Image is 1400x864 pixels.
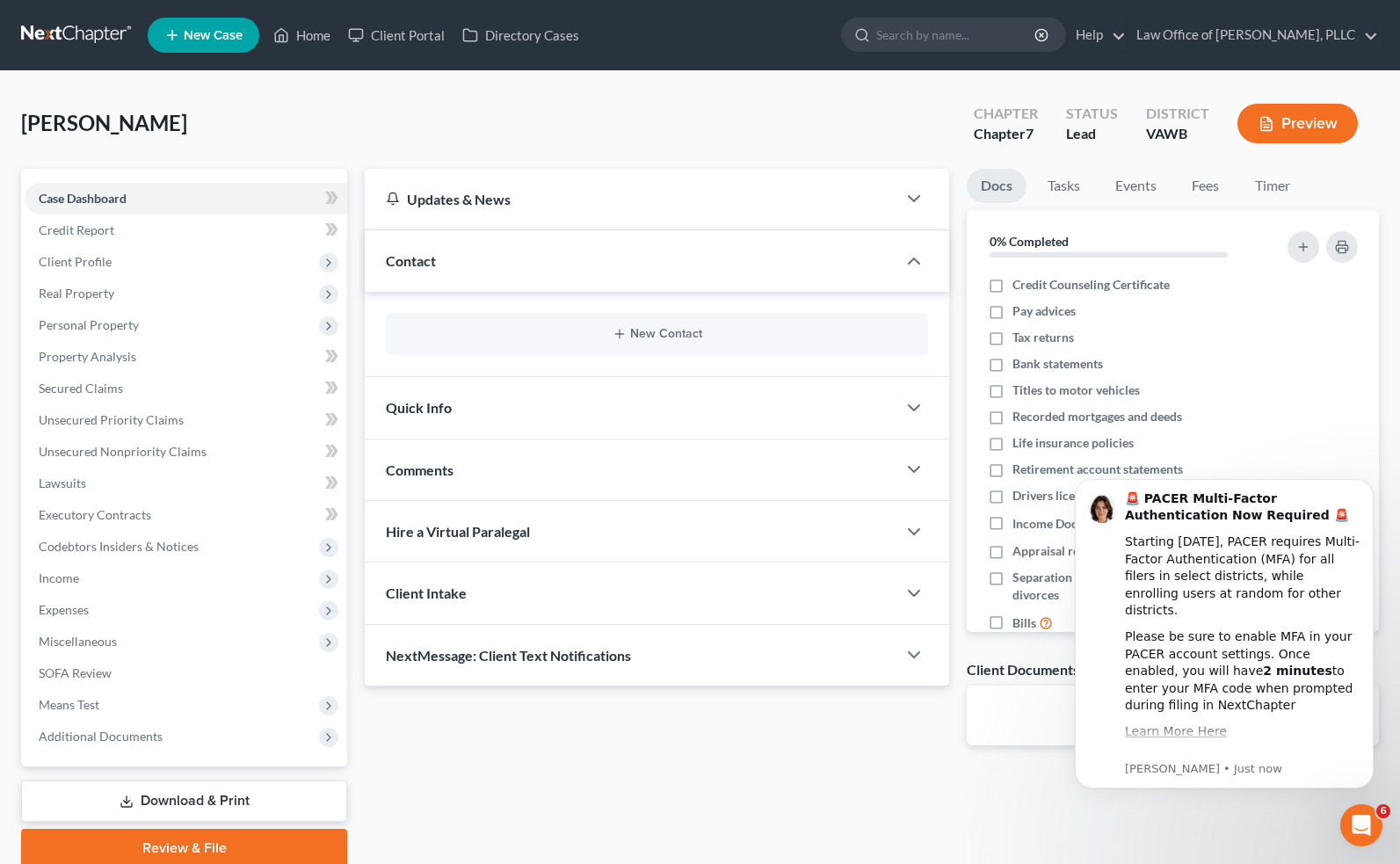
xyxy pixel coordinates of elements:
[39,476,86,490] span: Lawsuits
[21,110,187,135] span: [PERSON_NAME]
[1178,169,1234,203] a: Fees
[974,104,1038,124] div: Chapter
[1012,408,1182,425] span: Recorded mortgages and deeds
[1376,804,1390,818] span: 6
[1012,302,1076,320] span: Pay advices
[1067,19,1126,51] a: Help
[1241,169,1304,203] a: Timer
[1101,169,1171,203] a: Events
[25,341,347,373] a: Property Analysis
[39,317,139,332] span: Personal Property
[265,19,339,51] a: Home
[1066,124,1118,144] div: Lead
[400,327,914,341] button: New Contact
[39,539,199,554] span: Codebtors Insiders & Notices
[1012,487,1213,505] span: Drivers license & social security card
[1012,355,1103,373] span: Bank statements
[39,634,117,649] span: Miscellaneous
[1012,542,1108,560] span: Appraisal reports
[386,399,452,416] span: Quick Info
[184,29,243,42] span: New Case
[25,468,347,499] a: Lawsuits
[453,19,588,51] a: Directory Cases
[1012,276,1170,294] span: Credit Counseling Certificate
[39,444,207,459] span: Unsecured Nonpriority Claims
[25,404,347,436] a: Unsecured Priority Claims
[386,523,530,540] span: Hire a Virtual Paralegal
[967,169,1026,203] a: Docs
[876,18,1037,51] input: Search by name...
[25,373,347,404] a: Secured Claims
[967,660,1079,679] div: Client Documents
[39,381,123,396] span: Secured Claims
[1340,804,1382,846] iframe: Intercom live chat
[1066,104,1118,124] div: Status
[1128,19,1378,51] a: Law Office of [PERSON_NAME], PLLC
[39,349,136,364] span: Property Analysis
[39,412,184,427] span: Unsecured Priority Claims
[1012,515,1118,533] span: Income Documents
[1237,104,1358,143] button: Preview
[25,214,347,246] a: Credit Report
[981,700,1365,717] p: No client documents yet.
[25,183,347,214] a: Case Dashboard
[1012,569,1261,604] span: Separation agreements or decrees of divorces
[39,570,79,585] span: Income
[990,234,1069,249] strong: 0% Completed
[1026,125,1034,142] span: 7
[1012,461,1183,478] span: Retirement account statements
[25,499,347,531] a: Executory Contracts
[39,254,112,269] span: Client Profile
[1048,453,1400,817] iframe: Intercom notifications message
[386,461,453,478] span: Comments
[1146,124,1209,144] div: VAWB
[39,191,127,206] span: Case Dashboard
[25,436,347,468] a: Unsecured Nonpriority Claims
[386,584,467,601] span: Client Intake
[39,665,112,680] span: SOFA Review
[386,647,631,664] span: NextMessage: Client Text Notifications
[1012,381,1140,399] span: Titles to motor vehicles
[39,602,89,617] span: Expenses
[1034,169,1094,203] a: Tasks
[339,19,453,51] a: Client Portal
[386,252,436,269] span: Contact
[1146,104,1209,124] div: District
[1012,329,1074,346] span: Tax returns
[386,190,875,208] div: Updates & News
[21,781,347,822] a: Download & Print
[39,222,114,237] span: Credit Report
[39,286,114,301] span: Real Property
[1012,614,1036,632] span: Bills
[974,124,1038,144] div: Chapter
[1012,434,1134,452] span: Life insurance policies
[39,507,151,522] span: Executory Contracts
[25,657,347,689] a: SOFA Review
[39,697,99,712] span: Means Test
[39,729,163,744] span: Additional Documents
